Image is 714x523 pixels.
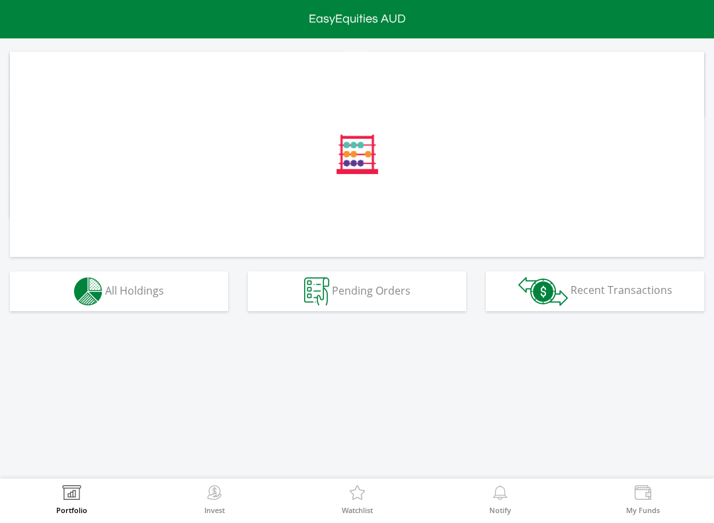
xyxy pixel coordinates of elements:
[342,506,373,514] label: Watchlist
[74,277,102,306] img: holdings-wht.png
[486,271,704,311] button: Recent Transactions
[332,283,411,297] span: Pending Orders
[342,485,373,514] a: Watchlist
[633,485,653,504] img: View Funds
[204,506,225,514] label: Invest
[56,506,87,514] label: Portfolio
[518,277,568,306] img: transactions-zar-wht.png
[304,277,329,306] img: pending_instructions-wht.png
[489,485,511,514] a: Notify
[56,485,87,514] a: Portfolio
[489,506,511,514] label: Notify
[61,485,82,504] img: View Portfolio
[490,485,510,504] img: View Notifications
[248,271,466,311] button: Pending Orders
[626,506,660,514] label: My Funds
[571,283,672,297] span: Recent Transactions
[626,485,660,514] a: My Funds
[347,485,368,504] img: Watchlist
[204,485,225,504] img: Invest Now
[10,271,228,311] button: All Holdings
[204,485,225,514] a: Invest
[105,283,164,297] span: All Holdings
